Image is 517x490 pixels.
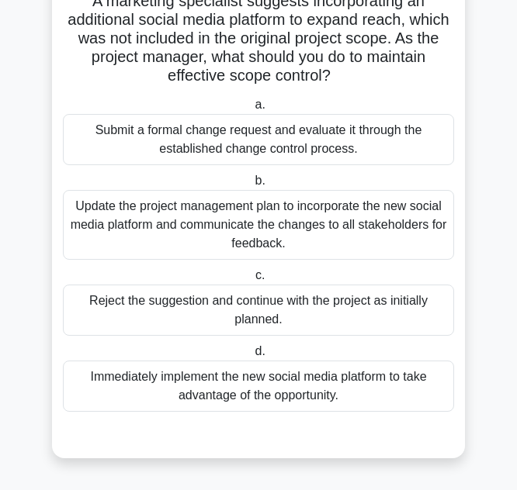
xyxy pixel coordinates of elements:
[255,98,265,111] span: a.
[63,361,454,412] div: Immediately implement the new social media platform to take advantage of the opportunity.
[63,190,454,260] div: Update the project management plan to incorporate the new social media platform and communicate t...
[255,344,265,357] span: d.
[255,174,265,187] span: b.
[63,114,454,165] div: Submit a formal change request and evaluate it through the established change control process.
[63,285,454,336] div: Reject the suggestion and continue with the project as initially planned.
[255,268,265,281] span: c.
